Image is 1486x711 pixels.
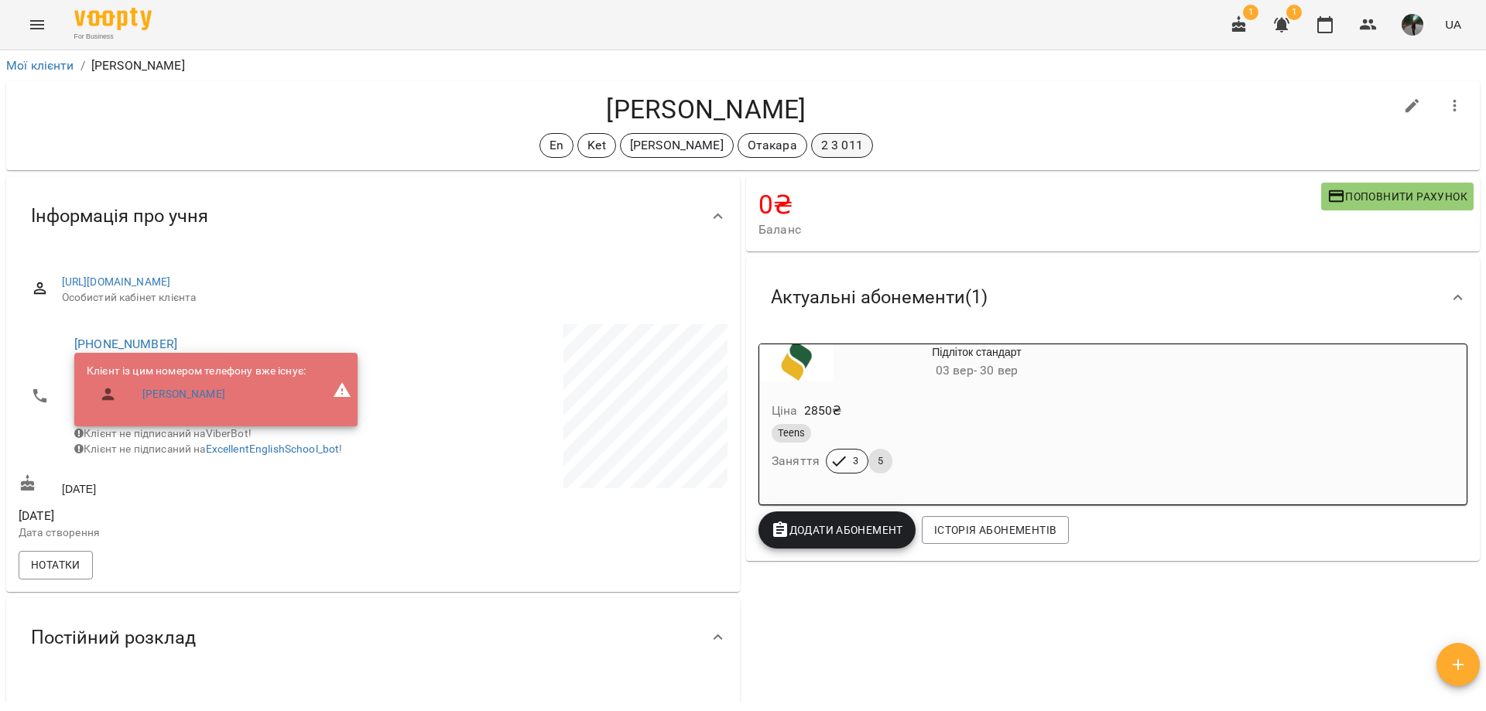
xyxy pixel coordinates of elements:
span: Баланс [758,220,1321,239]
span: Постійний розклад [31,626,196,650]
span: 3 [844,454,868,468]
span: Поповнити рахунок [1327,187,1467,206]
h4: [PERSON_NAME] [19,94,1394,125]
span: Актуальні абонементи ( 1 ) [771,285,988,309]
h6: Заняття [772,450,820,472]
div: Ket [577,133,615,158]
a: [PHONE_NUMBER] [74,337,177,351]
p: [PERSON_NAME] [91,56,185,75]
div: En [539,133,574,158]
div: [PERSON_NAME] [620,133,734,158]
button: Історія абонементів [922,516,1069,544]
a: [PERSON_NAME] [142,387,225,402]
div: Отакара [738,133,807,158]
span: Особистий кабінет клієнта [62,290,715,306]
h6: Ціна [772,400,798,422]
button: Додати Абонемент [758,511,916,549]
span: Історія абонементів [934,521,1056,539]
div: 2 3 011 [811,133,873,158]
p: Отакара [748,136,797,155]
p: 2850 ₴ [804,402,842,420]
div: Підліток стандарт [834,344,1120,381]
span: For Business [74,32,152,42]
h4: 0 ₴ [758,189,1321,220]
span: [DATE] [19,507,370,525]
div: Постійний розклад [6,598,740,678]
div: Актуальні абонементи(1) [746,258,1480,337]
ul: Клієнт із цим номером телефону вже існує: [87,364,306,415]
a: Мої клієнти [6,58,74,73]
span: Клієнт не підписаний на ViberBot! [74,427,252,439]
span: Додати Абонемент [771,521,903,539]
img: a4a81a33a2edcf2d52ae485f96d35f02.jpg [1402,14,1423,36]
a: [URL][DOMAIN_NAME] [62,275,171,288]
p: En [550,136,563,155]
button: Підліток стандарт03 вер- 30 верЦіна2850₴TeensЗаняття35 [759,344,1120,492]
p: [PERSON_NAME] [630,136,724,155]
span: 1 [1243,5,1258,20]
div: [DATE] [15,471,373,500]
button: Нотатки [19,551,93,579]
div: Інформація про учня [6,176,740,256]
p: Ket [587,136,605,155]
span: 5 [868,454,892,468]
img: Voopty Logo [74,8,152,30]
div: Підліток стандарт [759,344,834,381]
span: 03 вер - 30 вер [936,363,1018,378]
nav: breadcrumb [6,56,1480,75]
span: Teens [772,426,811,440]
span: UA [1445,16,1461,32]
span: Інформація про учня [31,204,208,228]
span: Нотатки [31,555,80,574]
span: Клієнт не підписаний на ! [74,443,343,455]
button: Menu [19,6,56,43]
p: 2 3 011 [821,136,863,155]
li: / [80,56,85,75]
span: 1 [1286,5,1302,20]
button: UA [1439,10,1467,39]
a: ExcellentEnglishSchool_bot [206,443,340,455]
p: Дата створення [19,525,370,541]
button: Поповнити рахунок [1321,183,1474,210]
